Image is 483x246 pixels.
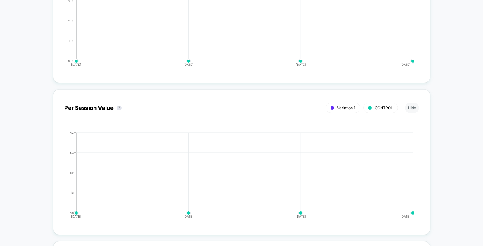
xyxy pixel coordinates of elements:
tspan: [DATE] [400,63,410,66]
tspan: 2 % [68,19,74,23]
tspan: 1 % [69,39,74,43]
button: Hide [405,103,419,113]
tspan: $0 [70,211,74,215]
tspan: $2 [70,171,74,174]
span: CONTROL [375,106,393,110]
div: PER_SESSION_VALUE [58,131,413,224]
tspan: [DATE] [71,63,81,66]
span: Variation 1 [337,106,355,110]
tspan: [DATE] [400,215,410,218]
tspan: [DATE] [296,215,306,218]
tspan: $1 [71,191,74,194]
tspan: [DATE] [183,63,194,66]
button: ? [117,106,122,110]
tspan: $4 [70,131,74,135]
tspan: [DATE] [71,215,81,218]
tspan: 0 % [68,59,74,63]
tspan: $3 [70,151,74,154]
tspan: [DATE] [296,63,306,66]
tspan: [DATE] [183,215,194,218]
